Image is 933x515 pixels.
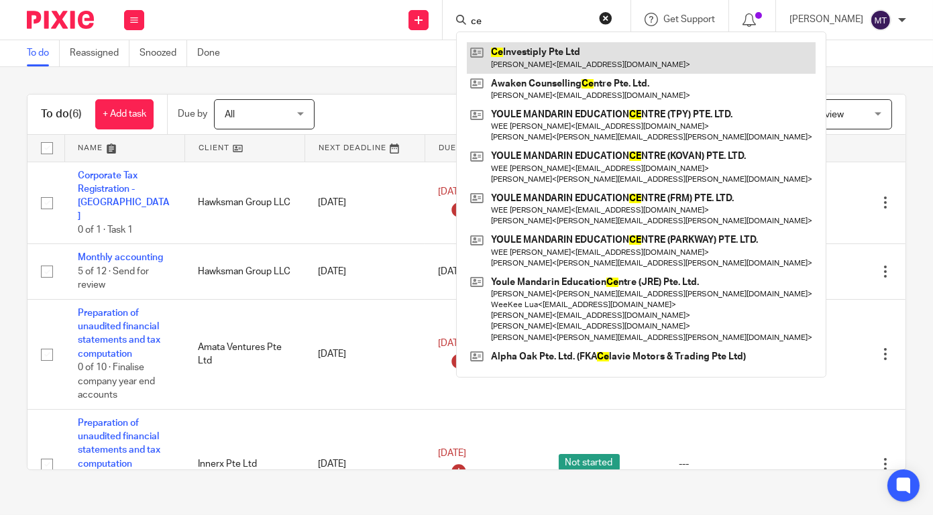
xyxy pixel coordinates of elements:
[78,267,149,290] span: 5 of 12 · Send for review
[27,40,60,66] a: To do
[178,107,207,121] p: Due by
[870,9,891,31] img: svg%3E
[599,11,612,25] button: Clear
[559,454,620,471] span: Not started
[438,187,466,196] span: [DATE]
[78,308,160,359] a: Preparation of unaudited financial statements and tax computation
[438,449,466,458] span: [DATE]
[41,107,82,121] h1: To do
[78,253,163,262] a: Monthly accounting
[140,40,187,66] a: Snoozed
[78,225,133,235] span: 0 of 1 · Task 1
[438,339,466,348] span: [DATE]
[78,171,170,221] a: Corporate Tax Registration - [GEOGRAPHIC_DATA]
[470,16,590,28] input: Search
[679,457,772,471] div: ---
[78,363,155,400] span: 0 of 10 · Finalise company year end accounts
[78,418,160,469] a: Preparation of unaudited financial statements and tax computation
[438,267,466,276] span: [DATE]
[184,299,305,409] td: Amata Ventures Pte Ltd
[27,11,94,29] img: Pixie
[184,162,305,244] td: Hawksman Group LLC
[95,99,154,129] a: + Add task
[225,110,235,119] span: All
[789,13,863,26] p: [PERSON_NAME]
[197,40,230,66] a: Done
[305,299,425,409] td: [DATE]
[663,15,715,24] span: Get Support
[69,109,82,119] span: (6)
[305,162,425,244] td: [DATE]
[70,40,129,66] a: Reassigned
[305,244,425,299] td: [DATE]
[184,244,305,299] td: Hawksman Group LLC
